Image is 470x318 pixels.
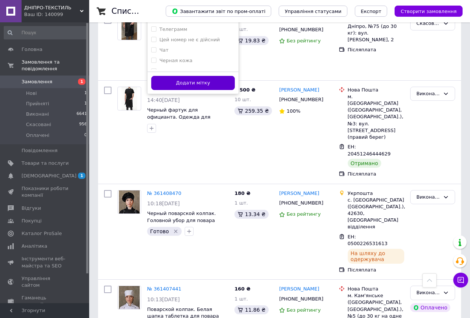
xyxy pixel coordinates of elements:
span: 1 [78,78,85,85]
span: Завантажити звіт по пром-оплаті [172,8,265,15]
div: [PHONE_NUMBER] [278,25,325,35]
span: Скасовані [26,121,51,128]
div: Післяплата [348,267,404,273]
label: Шьем [159,68,174,74]
a: [PERSON_NAME] [279,190,319,197]
div: [PHONE_NUMBER] [278,294,325,304]
img: Фото товару [119,286,140,309]
svg: Видалити мітку [173,228,179,234]
div: Виконано [416,289,440,297]
a: Фото товару [117,87,141,110]
span: Без рейтингу [286,307,321,313]
span: Товари та послуги [22,160,69,167]
div: Отримано [348,159,381,168]
a: Фото товару [117,190,141,214]
span: 1 [78,173,85,179]
a: № 361407441 [147,286,181,292]
div: Виконано [416,193,440,201]
span: Каталог ProSale [22,230,62,237]
div: Скасовано [416,20,440,28]
label: Чат [159,47,168,53]
span: Покупці [22,218,42,224]
div: м. [GEOGRAPHIC_DATA] ([GEOGRAPHIC_DATA], [GEOGRAPHIC_DATA].), №3: вул. [STREET_ADDRESS] (правий б... [348,93,404,141]
span: 1 [84,100,87,107]
button: Створити замовлення [395,6,463,17]
img: Фото товару [119,190,140,213]
span: Експорт [361,9,382,14]
div: Нова Пошта [348,87,404,93]
div: Ваш ID: 140099 [24,11,89,18]
span: ЕН: 20451246444629 [348,144,391,157]
span: Створити замовлення [401,9,457,14]
span: ДНІПРО-ТЕКСТИЛЬ [24,4,80,11]
span: 14:40[DATE] [147,97,180,103]
span: Нові [26,90,37,97]
span: 956 [79,121,87,128]
div: Виконано [416,90,440,98]
span: Управління сайтом [22,275,69,289]
label: Цей номер не є дійсний [159,37,220,42]
span: 3 500 ₴ [234,87,255,93]
div: 259.35 ₴ [234,106,272,115]
span: 6641 [77,111,87,118]
span: Гаманець компанії [22,295,69,308]
span: 1 шт. [234,200,248,206]
div: [PHONE_NUMBER] [278,198,325,208]
span: 0 [84,132,87,139]
input: Пошук [4,26,88,39]
div: Післяплата [348,171,404,177]
span: Показники роботи компанії [22,185,69,199]
span: Оплачені [26,132,49,139]
a: Фото товару [117,16,141,40]
span: Прийняті [26,100,49,107]
a: Черный фартук для официанта. Одежда для официантов [147,107,210,126]
span: 160 ₴ [234,286,250,292]
a: № 361408470 [147,190,181,196]
div: Дніпро, №75 (до 30 кг): вул. [PERSON_NAME], 2 [348,23,404,44]
a: Черный поварской колпак. Головной убор для повара [147,211,216,223]
span: Аналітика [22,243,47,250]
div: Післяплата [348,46,404,53]
div: Укрпошта [348,190,404,197]
span: 10:18[DATE] [147,200,180,206]
span: ЕН: 0500226531613 [348,234,388,247]
label: Телеграмм [159,26,187,32]
button: Управління статусами [279,6,347,17]
span: Повідомлення [22,147,58,154]
span: 100% [286,108,300,114]
span: Замовлення [22,78,52,85]
div: Оплачено [410,303,450,312]
span: Виконані [26,111,49,118]
span: Відгуки [22,205,41,212]
img: Фото товару [121,87,137,110]
span: Головна [22,46,42,53]
a: [PERSON_NAME] [279,87,319,94]
span: 180 ₴ [234,190,250,196]
h1: Список замовлень [111,7,187,16]
a: Фото товару [117,286,141,309]
span: Управління статусами [285,9,341,14]
div: 19.83 ₴ [234,36,268,45]
a: Створити замовлення [387,8,463,14]
button: Додати мітку [151,76,235,90]
div: [PHONE_NUMBER] [278,95,325,105]
div: Нова Пошта [348,286,404,292]
button: Експорт [355,6,388,17]
span: 10 шт. [234,97,251,102]
span: Інструменти веб-майстра та SEO [22,256,69,269]
span: 1 [84,90,87,97]
div: с. [GEOGRAPHIC_DATA] ([GEOGRAPHIC_DATA].), 42630, [GEOGRAPHIC_DATA] відділення [348,197,404,231]
button: Чат з покупцем [453,273,468,288]
button: Завантажити звіт по пром-оплаті [166,6,271,17]
span: Замовлення та повідомлення [22,59,89,72]
div: На шляху до одержувача [348,249,404,264]
span: 10:13[DATE] [147,296,180,302]
a: [PERSON_NAME] [279,286,319,293]
span: [DEMOGRAPHIC_DATA] [22,173,77,179]
img: Фото товару [121,17,137,40]
span: Без рейтингу [286,38,321,44]
label: Черная кожа [159,58,192,63]
span: 1 шт. [234,26,248,32]
div: 11.86 ₴ [234,305,268,314]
